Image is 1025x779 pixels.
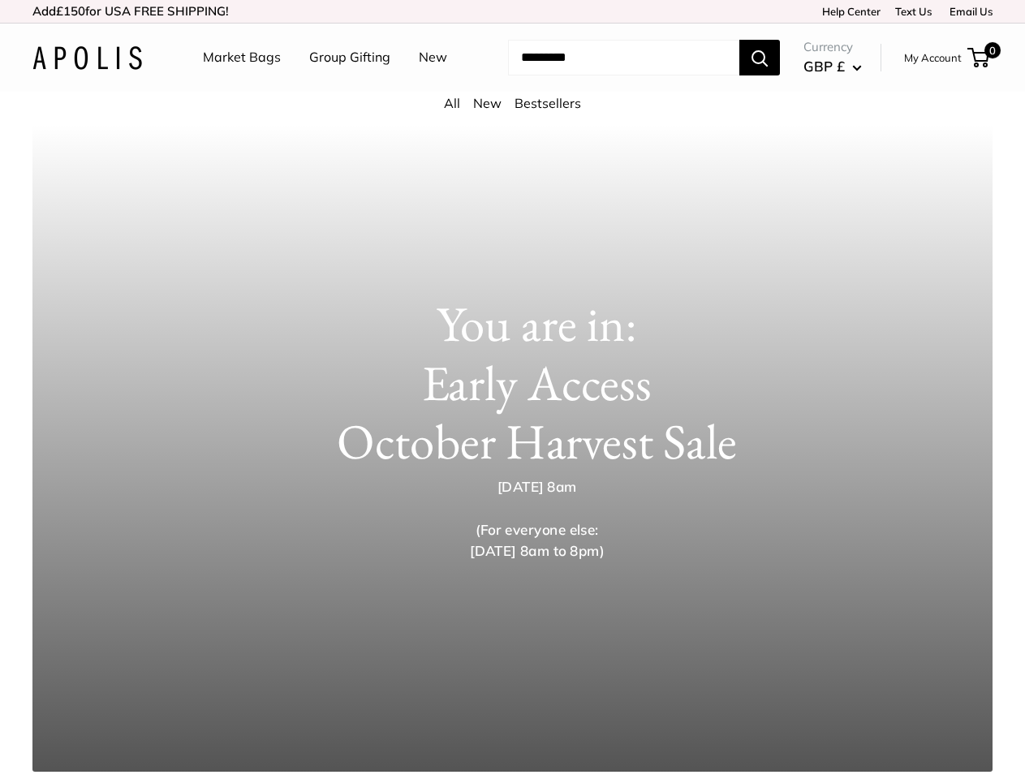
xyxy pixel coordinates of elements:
[508,40,739,75] input: Search...
[739,40,780,75] button: Search
[803,36,862,58] span: Currency
[419,45,447,70] a: New
[473,95,502,111] a: New
[895,5,932,18] a: Text Us
[32,46,142,70] img: Apolis
[56,3,85,19] span: £150
[309,45,390,70] a: Group Gifting
[984,42,1001,58] span: 0
[969,48,989,67] a: 0
[816,5,881,18] a: Help Center
[803,58,845,75] span: GBP £
[944,5,993,18] a: Email Us
[203,45,281,70] a: Market Bags
[515,95,581,111] a: Bestsellers
[111,295,962,471] h1: You are in: Early Access October Harvest Sale
[286,476,787,562] p: [DATE] 8am (For everyone else: [DATE] 8am to 8pm)
[904,48,962,67] a: My Account
[444,95,460,111] a: All
[803,54,862,80] button: GBP £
